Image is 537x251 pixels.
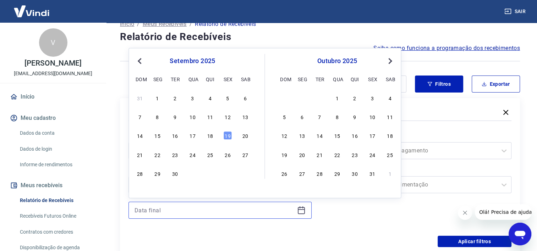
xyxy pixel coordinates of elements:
[153,94,162,102] div: Choose segunda-feira, 1 de setembro de 2025
[315,150,324,159] div: Choose terça-feira, 21 de outubro de 2025
[171,132,179,140] div: Choose terça-feira, 16 de setembro de 2025
[171,75,179,83] div: ter
[386,150,394,159] div: Choose sábado, 25 de outubro de 2025
[280,150,289,159] div: Choose domingo, 19 de outubro de 2025
[280,112,289,121] div: Choose domingo, 5 de outubro de 2025
[330,132,510,141] label: Forma de Pagamento
[188,112,197,121] div: Choose quarta-feira, 10 de setembro de 2025
[143,20,187,28] a: Meus Recebíveis
[298,132,306,140] div: Choose segunda-feira, 13 de outubro de 2025
[351,75,359,83] div: qui
[475,204,531,220] iframe: Mensagem da empresa
[386,75,394,83] div: sab
[330,166,510,175] label: Tipo de Movimentação
[241,75,250,83] div: sab
[223,75,232,83] div: sex
[223,169,232,178] div: Choose sexta-feira, 3 de outubro de 2025
[9,0,55,22] img: Vindi
[206,169,214,178] div: Choose quinta-feira, 2 de outubro de 2025
[298,169,306,178] div: Choose segunda-feira, 27 de outubro de 2025
[298,150,306,159] div: Choose segunda-feira, 20 de outubro de 2025
[137,20,139,28] p: /
[241,169,250,178] div: Choose sábado, 4 de outubro de 2025
[280,75,289,83] div: dom
[153,112,162,121] div: Choose segunda-feira, 8 de setembro de 2025
[241,112,250,121] div: Choose sábado, 13 de setembro de 2025
[333,112,341,121] div: Choose quarta-feira, 8 de outubro de 2025
[9,110,98,126] button: Meu cadastro
[298,112,306,121] div: Choose segunda-feira, 6 de outubro de 2025
[333,169,341,178] div: Choose quarta-feira, 29 de outubro de 2025
[298,75,306,83] div: seg
[17,209,98,223] a: Recebíveis Futuros Online
[386,57,394,65] button: Next Month
[17,126,98,140] a: Dados da conta
[333,94,341,102] div: Choose quarta-feira, 1 de outubro de 2025
[17,142,98,156] a: Dados de login
[120,20,134,28] a: Início
[136,132,144,140] div: Choose domingo, 14 de setembro de 2025
[241,150,250,159] div: Choose sábado, 27 de setembro de 2025
[206,75,214,83] div: qui
[136,75,144,83] div: dom
[386,169,394,178] div: Choose sábado, 1 de novembro de 2025
[171,150,179,159] div: Choose terça-feira, 23 de setembro de 2025
[153,150,162,159] div: Choose segunda-feira, 22 de setembro de 2025
[351,150,359,159] div: Choose quinta-feira, 23 de outubro de 2025
[135,57,250,65] div: setembro 2025
[14,70,92,77] p: [EMAIL_ADDRESS][DOMAIN_NAME]
[280,169,289,178] div: Choose domingo, 26 de outubro de 2025
[386,132,394,140] div: Choose sábado, 18 de outubro de 2025
[333,150,341,159] div: Choose quarta-feira, 22 de outubro de 2025
[368,150,377,159] div: Choose sexta-feira, 24 de outubro de 2025
[386,112,394,121] div: Choose sábado, 11 de outubro de 2025
[298,94,306,102] div: Choose segunda-feira, 29 de setembro de 2025
[171,112,179,121] div: Choose terça-feira, 9 de setembro de 2025
[17,157,98,172] a: Informe de rendimentos
[351,132,359,140] div: Choose quinta-feira, 16 de outubro de 2025
[206,132,214,140] div: Choose quinta-feira, 18 de setembro de 2025
[315,112,324,121] div: Choose terça-feira, 7 de outubro de 2025
[373,44,520,52] a: Saiba como funciona a programação dos recebimentos
[135,57,144,65] button: Previous Month
[188,75,197,83] div: qua
[368,169,377,178] div: Choose sexta-feira, 31 de outubro de 2025
[368,94,377,102] div: Choose sexta-feira, 3 de outubro de 2025
[153,75,162,83] div: seg
[190,20,192,28] p: /
[386,94,394,102] div: Choose sábado, 4 de outubro de 2025
[351,94,359,102] div: Choose quinta-feira, 2 de outubro de 2025
[368,132,377,140] div: Choose sexta-feira, 17 de outubro de 2025
[315,94,324,102] div: Choose terça-feira, 30 de setembro de 2025
[415,76,463,93] button: Filtros
[438,236,511,247] button: Aplicar filtros
[458,206,472,220] iframe: Fechar mensagem
[333,75,341,83] div: qua
[136,150,144,159] div: Choose domingo, 21 de setembro de 2025
[206,150,214,159] div: Choose quinta-feira, 25 de setembro de 2025
[315,75,324,83] div: ter
[223,112,232,121] div: Choose sexta-feira, 12 de setembro de 2025
[120,30,520,44] h4: Relatório de Recebíveis
[17,225,98,239] a: Contratos com credores
[188,169,197,178] div: Choose quarta-feira, 1 de outubro de 2025
[17,193,98,208] a: Relatório de Recebíveis
[195,20,256,28] p: Relatório de Recebíveis
[171,169,179,178] div: Choose terça-feira, 30 de setembro de 2025
[206,94,214,102] div: Choose quinta-feira, 4 de setembro de 2025
[472,76,520,93] button: Exportar
[136,112,144,121] div: Choose domingo, 7 de setembro de 2025
[136,169,144,178] div: Choose domingo, 28 de setembro de 2025
[351,169,359,178] div: Choose quinta-feira, 30 de outubro de 2025
[153,132,162,140] div: Choose segunda-feira, 15 de setembro de 2025
[9,178,98,193] button: Meus recebíveis
[135,93,250,178] div: month 2025-09
[136,94,144,102] div: Choose domingo, 31 de agosto de 2025
[351,112,359,121] div: Choose quinta-feira, 9 de outubro de 2025
[368,112,377,121] div: Choose sexta-feira, 10 de outubro de 2025
[39,28,67,57] div: V
[188,132,197,140] div: Choose quarta-feira, 17 de setembro de 2025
